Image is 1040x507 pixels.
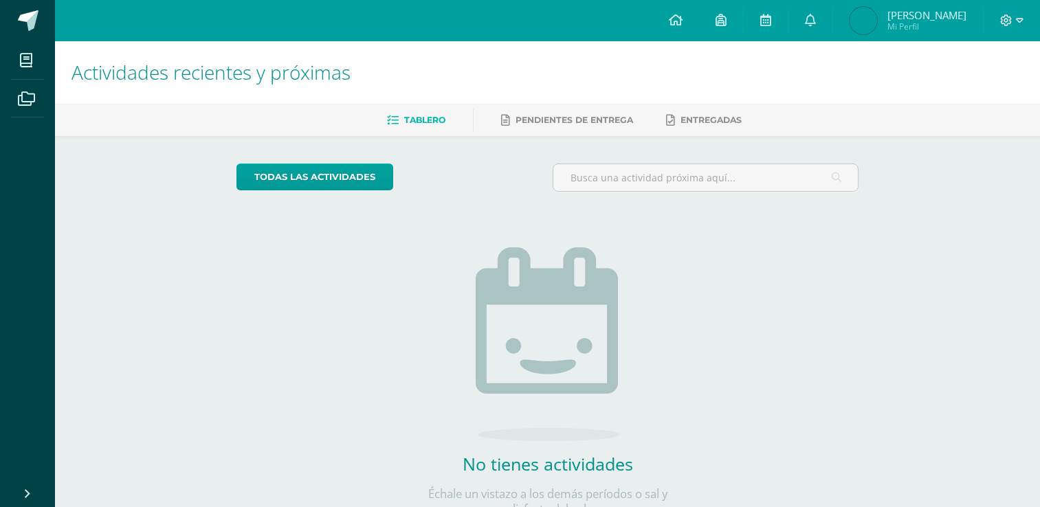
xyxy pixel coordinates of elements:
span: Entregadas [681,115,742,125]
a: todas las Actividades [236,164,393,190]
span: Pendientes de entrega [516,115,633,125]
span: Actividades recientes y próximas [71,59,351,85]
a: Pendientes de entrega [501,109,633,131]
a: Entregadas [666,109,742,131]
img: no_activities.png [476,247,620,441]
span: [PERSON_NAME] [887,8,966,22]
input: Busca una actividad próxima aquí... [553,164,858,191]
a: Tablero [387,109,445,131]
img: bd69e91e4ed03f0e21a51cbaf098f92e.png [850,7,877,34]
h2: No tienes actividades [410,452,685,475]
span: Tablero [404,115,445,125]
span: Mi Perfil [887,21,966,32]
